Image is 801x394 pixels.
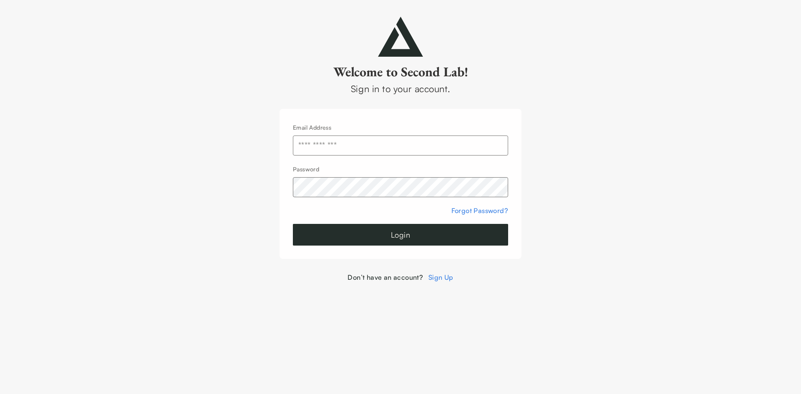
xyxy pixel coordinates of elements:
div: Sign in to your account. [280,82,521,95]
label: Password [293,166,319,173]
img: secondlab-logo [378,17,423,57]
label: Email Address [293,124,331,131]
div: Don’t have an account? [280,272,521,282]
button: Login [293,224,508,246]
a: Sign Up [428,273,453,281]
a: Forgot Password? [451,206,508,215]
h2: Welcome to Second Lab! [280,63,521,80]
